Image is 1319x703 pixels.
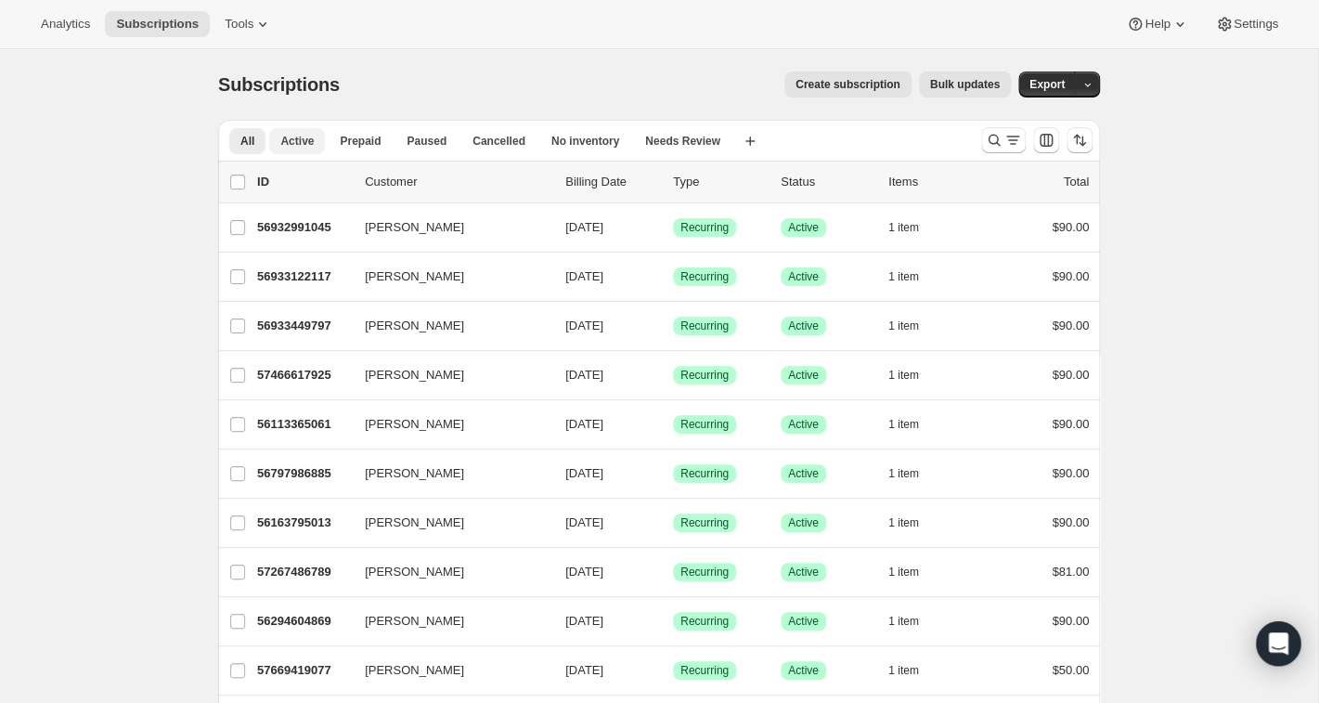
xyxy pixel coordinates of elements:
span: Active [788,368,819,383]
p: 56797986885 [257,464,350,483]
span: [DATE] [565,466,603,480]
span: Recurring [680,663,729,678]
span: 1 item [888,614,919,629]
span: [PERSON_NAME] [365,267,464,286]
span: Paused [407,134,446,149]
span: [DATE] [565,269,603,283]
button: [PERSON_NAME] [354,508,539,538]
p: Billing Date [565,173,658,191]
button: 1 item [888,559,939,585]
span: $90.00 [1052,466,1089,480]
span: Recurring [680,417,729,432]
span: Active [788,466,819,481]
div: 56933449797[PERSON_NAME][DATE]SuccessRecurringSuccessActive1 item$90.00 [257,313,1089,339]
span: $50.00 [1052,663,1089,677]
span: [DATE] [565,368,603,382]
span: 1 item [888,220,919,235]
span: Active [788,663,819,678]
div: 57267486789[PERSON_NAME][DATE]SuccessRecurringSuccessActive1 item$81.00 [257,559,1089,585]
span: Recurring [680,565,729,579]
span: [DATE] [565,220,603,234]
p: 56932991045 [257,218,350,237]
p: Customer [365,173,550,191]
p: 57669419077 [257,661,350,680]
span: [DATE] [565,417,603,431]
span: No inventory [551,134,619,149]
p: 56933122117 [257,267,350,286]
span: Recurring [680,220,729,235]
button: 1 item [888,461,939,487]
span: All [240,134,254,149]
span: Recurring [680,614,729,629]
span: Active [788,220,819,235]
span: 1 item [888,269,919,284]
button: [PERSON_NAME] [354,360,539,390]
span: [DATE] [565,515,603,529]
span: [DATE] [565,319,603,332]
span: Recurring [680,515,729,530]
button: Help [1115,11,1199,37]
button: Search and filter results [981,127,1026,153]
p: 57267486789 [257,563,350,581]
span: 1 item [888,565,919,579]
button: [PERSON_NAME] [354,606,539,636]
button: Sort the results [1067,127,1093,153]
span: Active [788,515,819,530]
span: Active [788,269,819,284]
span: [PERSON_NAME] [365,514,464,532]
p: 56113365061 [257,415,350,434]
span: [PERSON_NAME] [365,218,464,237]
span: Settings [1234,17,1278,32]
span: Subscriptions [116,17,199,32]
div: 57466617925[PERSON_NAME][DATE]SuccessRecurringSuccessActive1 item$90.00 [257,362,1089,388]
button: Subscriptions [105,11,210,37]
button: 1 item [888,411,939,437]
button: 1 item [888,264,939,290]
span: $90.00 [1052,220,1089,234]
p: Status [781,173,873,191]
span: 1 item [888,466,919,481]
span: $90.00 [1052,269,1089,283]
span: [PERSON_NAME] [365,317,464,335]
div: 56294604869[PERSON_NAME][DATE]SuccessRecurringSuccessActive1 item$90.00 [257,608,1089,634]
button: 1 item [888,657,939,683]
div: 56797986885[PERSON_NAME][DATE]SuccessRecurringSuccessActive1 item$90.00 [257,461,1089,487]
button: Export [1018,72,1076,98]
span: [PERSON_NAME] [365,415,464,434]
span: Active [280,134,314,149]
p: 57466617925 [257,366,350,384]
div: Items [888,173,981,191]
span: Analytics [41,17,90,32]
span: Help [1144,17,1170,32]
span: $81.00 [1052,565,1089,579]
span: Subscriptions [218,74,340,95]
span: Prepaid [340,134,381,149]
span: Tools [225,17,253,32]
button: 1 item [888,313,939,339]
span: [DATE] [565,663,603,677]
span: 1 item [888,663,919,678]
span: 1 item [888,368,919,383]
span: Bulk updates [930,77,1000,92]
span: Active [788,417,819,432]
span: 1 item [888,417,919,432]
button: Settings [1204,11,1289,37]
span: Recurring [680,269,729,284]
button: 1 item [888,510,939,536]
span: $90.00 [1052,417,1089,431]
span: Needs Review [645,134,720,149]
span: [DATE] [565,565,603,579]
span: Recurring [680,368,729,383]
button: [PERSON_NAME] [354,410,539,439]
span: $90.00 [1052,368,1089,382]
button: [PERSON_NAME] [354,459,539,488]
button: Bulk updates [919,72,1011,98]
span: Active [788,565,819,579]
button: Create new view [735,128,765,154]
div: 56932991045[PERSON_NAME][DATE]SuccessRecurringSuccessActive1 item$90.00 [257,215,1089,241]
span: [PERSON_NAME] [365,661,464,680]
span: [PERSON_NAME] [365,464,464,483]
p: 56933449797 [257,317,350,335]
span: Export [1029,77,1065,92]
span: [PERSON_NAME] [365,612,464,631]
